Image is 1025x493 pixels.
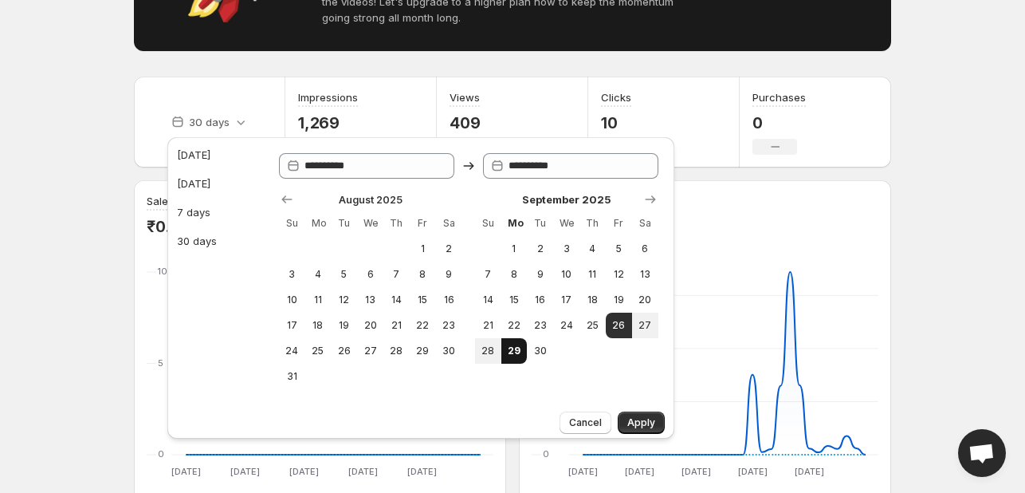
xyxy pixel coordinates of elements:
[586,243,599,255] span: 4
[752,113,806,132] p: 0
[579,287,606,313] button: Thursday September 18 2025
[147,193,174,209] h3: Sales
[172,199,258,225] button: 7 days
[508,217,521,230] span: Mo
[158,266,167,277] text: 10
[177,204,210,220] div: 7 days
[298,89,358,105] h3: Impressions
[312,294,325,306] span: 11
[312,319,325,332] span: 18
[436,211,462,236] th: Saturday
[189,114,230,130] p: 30 days
[612,217,626,230] span: Fr
[177,176,210,191] div: [DATE]
[560,217,573,230] span: We
[331,313,357,338] button: Tuesday August 19 2025
[337,294,351,306] span: 12
[632,236,658,262] button: Saturday September 6 2025
[410,313,436,338] button: Friday August 22 2025
[285,268,299,281] span: 3
[279,287,305,313] button: Sunday August 10 2025
[579,262,606,287] button: Thursday September 11 2025
[416,294,430,306] span: 15
[383,338,410,364] button: Thursday August 28 2025
[612,319,626,332] span: 26
[279,313,305,338] button: Sunday August 17 2025
[416,319,430,332] span: 22
[410,262,436,287] button: Friday August 8 2025
[527,287,553,313] button: Tuesday September 16 2025
[958,429,1006,477] div: Open chat
[638,268,652,281] span: 13
[501,338,528,364] button: Today Monday September 29 2025
[442,319,456,332] span: 23
[752,89,806,105] h3: Purchases
[305,313,332,338] button: Monday August 18 2025
[475,313,501,338] button: Sunday September 21 2025
[553,287,579,313] button: Wednesday September 17 2025
[639,188,662,211] button: Show next month, October 2025
[601,113,646,132] p: 10
[560,243,573,255] span: 3
[553,262,579,287] button: Wednesday September 10 2025
[606,236,632,262] button: Friday September 5 2025
[436,287,462,313] button: Saturday August 16 2025
[501,287,528,313] button: Monday September 15 2025
[357,338,383,364] button: Wednesday August 27 2025
[230,466,260,477] text: [DATE]
[363,217,377,230] span: We
[416,217,430,230] span: Fr
[560,412,611,434] button: Cancel
[312,217,325,230] span: Mo
[481,345,495,357] span: 28
[601,89,631,105] h3: Clicks
[436,313,462,338] button: Saturday August 23 2025
[390,268,403,281] span: 7
[553,313,579,338] button: Wednesday September 24 2025
[527,262,553,287] button: Tuesday September 9 2025
[442,217,456,230] span: Sa
[363,345,377,357] span: 27
[450,113,494,132] p: 409
[606,262,632,287] button: Friday September 12 2025
[337,217,351,230] span: Tu
[501,211,528,236] th: Monday
[383,211,410,236] th: Thursday
[416,268,430,281] span: 8
[390,319,403,332] span: 21
[508,294,521,306] span: 15
[416,243,430,255] span: 1
[543,448,549,459] text: 0
[331,338,357,364] button: Tuesday August 26 2025
[606,287,632,313] button: Friday September 19 2025
[298,113,358,132] p: 1,269
[172,142,258,168] button: [DATE]
[285,294,299,306] span: 10
[337,345,351,357] span: 26
[357,262,383,287] button: Wednesday August 6 2025
[533,217,547,230] span: Tu
[632,313,658,338] button: Saturday September 27 2025
[450,89,480,105] h3: Views
[527,338,553,364] button: Tuesday September 30 2025
[331,262,357,287] button: Tuesday August 5 2025
[612,294,626,306] span: 19
[638,294,652,306] span: 20
[501,236,528,262] button: Monday September 1 2025
[416,345,430,357] span: 29
[508,345,521,357] span: 29
[527,211,553,236] th: Tuesday
[533,268,547,281] span: 9
[158,448,164,459] text: 0
[618,412,665,434] button: Apply
[158,357,163,369] text: 5
[508,319,521,332] span: 22
[279,364,305,389] button: Sunday August 31 2025
[612,243,626,255] span: 5
[481,319,495,332] span: 21
[586,294,599,306] span: 18
[533,243,547,255] span: 2
[279,338,305,364] button: Sunday August 24 2025
[481,268,495,281] span: 7
[442,345,456,357] span: 30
